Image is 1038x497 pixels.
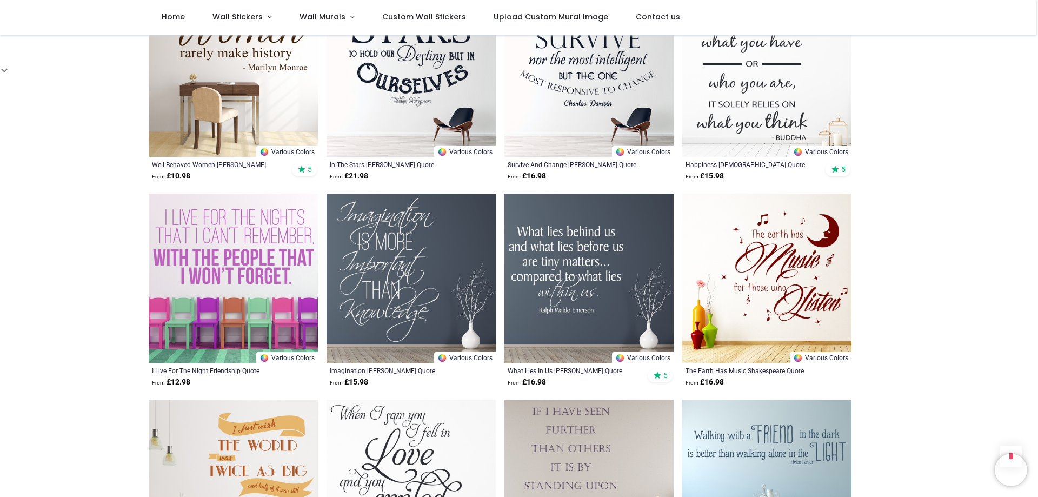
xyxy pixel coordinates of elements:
[330,160,460,169] a: In The Stars [PERSON_NAME] Quote
[382,11,466,22] span: Custom Wall Stickers
[686,171,724,182] strong: £ 15.98
[686,174,698,180] span: From
[330,366,460,375] a: Imagination [PERSON_NAME] Quote
[434,352,496,363] a: Various Colors
[686,380,698,386] span: From
[686,366,816,375] a: The Earth Has Music Shakespeare Quote
[162,11,185,22] span: Home
[508,380,521,386] span: From
[152,377,190,388] strong: £ 12.98
[508,160,638,169] a: Survive And Change [PERSON_NAME] Quote
[437,147,447,157] img: Color Wheel
[508,171,546,182] strong: £ 16.98
[682,194,851,363] img: The Earth Has Music Shakespeare Quote Wall Sticker
[636,11,680,22] span: Contact us
[494,11,608,22] span: Upload Custom Mural Image
[508,366,638,375] a: What Lies In Us [PERSON_NAME] Quote
[300,11,345,22] span: Wall Murals
[308,164,312,174] span: 5
[615,353,625,363] img: Color Wheel
[330,377,368,388] strong: £ 15.98
[330,174,343,180] span: From
[256,146,318,157] a: Various Colors
[212,11,263,22] span: Wall Stickers
[259,353,269,363] img: Color Wheel
[330,171,368,182] strong: £ 21.98
[330,380,343,386] span: From
[149,194,318,363] img: I Live For The Night Friendship Quote Wall Sticker
[327,194,496,363] img: Imagination Albert Einstein Quote Wall Sticker
[790,352,851,363] a: Various Colors
[152,174,165,180] span: From
[437,353,447,363] img: Color Wheel
[995,454,1027,486] iframe: Brevo live chat
[612,352,674,363] a: Various Colors
[508,377,546,388] strong: £ 16.98
[790,146,851,157] a: Various Colors
[152,160,282,169] a: Well Behaved Women [PERSON_NAME] Quote
[504,194,674,363] img: What Lies In Us Ralph Waldo Emerson Quote Wall Sticker
[686,377,724,388] strong: £ 16.98
[152,380,165,386] span: From
[686,160,816,169] a: Happiness [DEMOGRAPHIC_DATA] Quote
[434,146,496,157] a: Various Colors
[152,171,190,182] strong: £ 10.98
[152,366,282,375] a: I Live For The Night Friendship Quote
[663,370,668,380] span: 5
[259,147,269,157] img: Color Wheel
[615,147,625,157] img: Color Wheel
[793,147,803,157] img: Color Wheel
[256,352,318,363] a: Various Colors
[612,146,674,157] a: Various Colors
[793,353,803,363] img: Color Wheel
[841,164,846,174] span: 5
[508,174,521,180] span: From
